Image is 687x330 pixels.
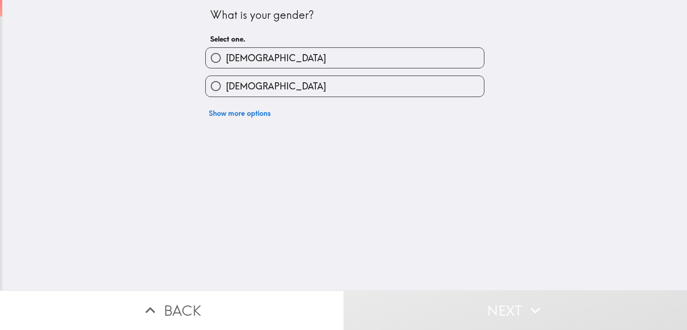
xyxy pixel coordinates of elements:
[205,104,274,122] button: Show more options
[226,80,326,93] span: [DEMOGRAPHIC_DATA]
[206,76,484,96] button: [DEMOGRAPHIC_DATA]
[343,290,687,330] button: Next
[210,8,479,23] div: What is your gender?
[210,34,479,44] h6: Select one.
[226,52,326,64] span: [DEMOGRAPHIC_DATA]
[206,48,484,68] button: [DEMOGRAPHIC_DATA]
